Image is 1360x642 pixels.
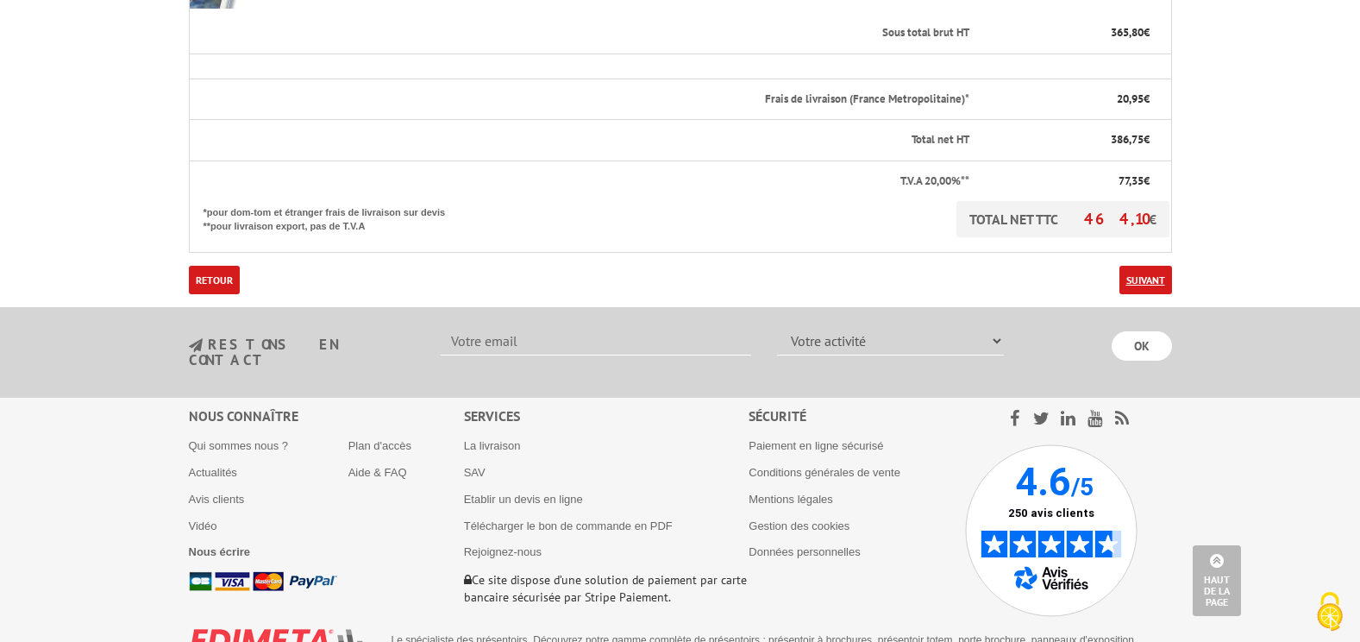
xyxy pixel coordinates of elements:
span: 464,10 [1084,209,1149,229]
a: Retour [189,266,240,294]
a: La livraison [464,439,521,452]
a: Etablir un devis en ligne [464,493,583,506]
span: 365,80 [1111,25,1144,40]
span: 77,35 [1119,173,1144,188]
div: Nous connaître [189,406,464,426]
p: € [985,173,1149,190]
a: Télécharger le bon de commande en PDF [464,519,673,532]
p: € [985,91,1149,108]
a: Vidéo [189,519,217,532]
p: Ce site dispose d’une solution de paiement par carte bancaire sécurisée par Stripe Paiement. [464,571,749,606]
a: Conditions générales de vente [749,466,900,479]
img: Avis Vérifiés - 4.6 sur 5 - 250 avis clients [965,444,1138,617]
a: Haut de la page [1193,545,1241,616]
a: Qui sommes nous ? [189,439,289,452]
a: Avis clients [189,493,245,506]
img: newsletter.jpg [189,338,203,353]
p: *pour dom-tom et étranger frais de livraison sur devis **pour livraison export, pas de T.V.A [204,201,462,233]
p: T.V.A 20,00%** [204,173,970,190]
a: Données personnelles [749,545,860,558]
th: Sous total brut HT [189,13,971,53]
p: € [985,132,1149,148]
a: Mentions légales [749,493,833,506]
th: Frais de livraison (France Metropolitaine)* [189,79,971,120]
h3: restons en contact [189,337,416,368]
a: Plan d'accès [348,439,411,452]
a: Nous écrire [189,545,251,558]
a: SAV [464,466,486,479]
div: Services [464,406,749,426]
a: Aide & FAQ [348,466,407,479]
a: Gestion des cookies [749,519,849,532]
th: Total net HT [189,120,971,161]
a: Paiement en ligne sécurisé [749,439,883,452]
input: Votre email [441,326,751,356]
a: Suivant [1119,266,1172,294]
input: OK [1112,331,1172,361]
div: Sécurité [749,406,965,426]
span: 386,75 [1111,132,1144,147]
a: Rejoignez-nous [464,545,542,558]
button: Cookies (fenêtre modale) [1300,583,1360,642]
a: Actualités [189,466,237,479]
img: Cookies (fenêtre modale) [1308,590,1351,633]
p: TOTAL NET TTC € [956,201,1169,237]
p: € [985,25,1149,41]
span: 20,95 [1117,91,1144,106]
